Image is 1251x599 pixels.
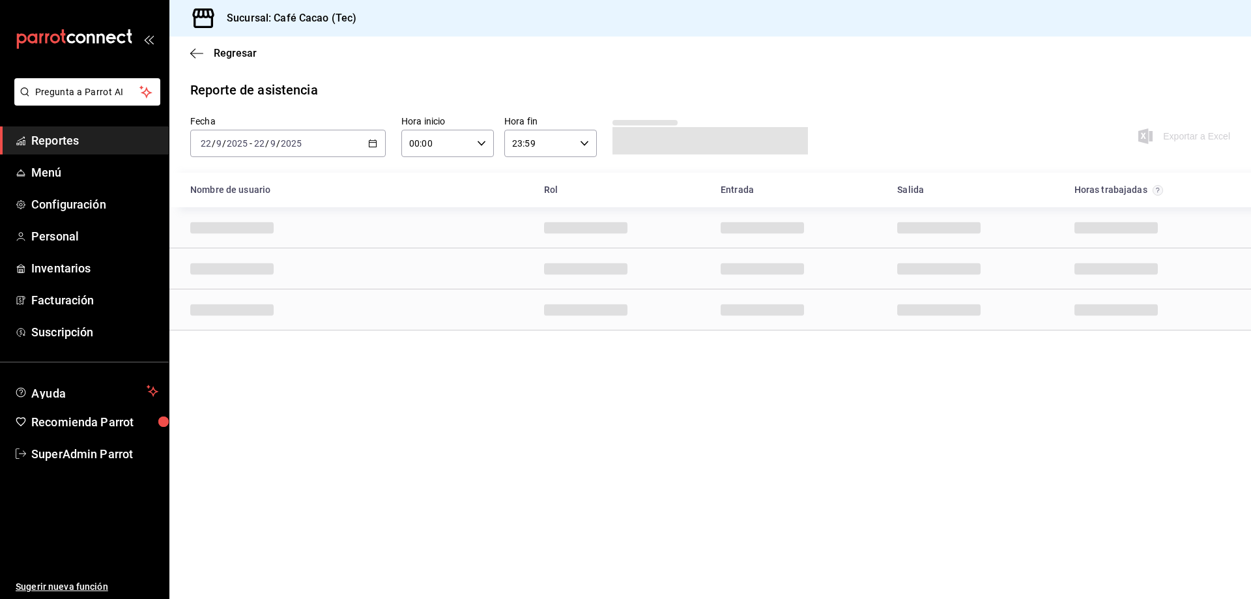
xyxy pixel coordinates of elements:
[401,117,494,126] label: Hora inicio
[534,295,638,325] div: Cell
[169,248,1251,289] div: Row
[169,173,1251,330] div: Container
[31,383,141,399] span: Ayuda
[1064,212,1168,242] div: Cell
[190,80,318,100] div: Reporte de asistencia
[143,34,154,44] button: open_drawer_menu
[534,178,710,202] div: HeadCell
[31,323,158,341] span: Suscripción
[31,132,158,149] span: Reportes
[887,254,991,284] div: Cell
[212,138,216,149] span: /
[216,138,222,149] input: --
[190,117,386,126] label: Fecha
[253,138,265,149] input: --
[169,173,1251,207] div: Head
[31,259,158,277] span: Inventarios
[710,212,814,242] div: Cell
[276,138,280,149] span: /
[200,138,212,149] input: --
[710,295,814,325] div: Cell
[226,138,248,149] input: ----
[280,138,302,149] input: ----
[31,164,158,181] span: Menú
[35,85,140,99] span: Pregunta a Parrot AI
[180,254,284,284] div: Cell
[214,47,257,59] span: Regresar
[222,138,226,149] span: /
[534,212,638,242] div: Cell
[180,178,534,202] div: HeadCell
[710,254,814,284] div: Cell
[887,178,1063,202] div: HeadCell
[216,10,356,26] h3: Sucursal: Café Cacao (Tec)
[887,295,991,325] div: Cell
[31,413,158,431] span: Recomienda Parrot
[534,254,638,284] div: Cell
[1064,254,1168,284] div: Cell
[16,580,158,594] span: Sugerir nueva función
[1064,295,1168,325] div: Cell
[270,138,276,149] input: --
[250,138,252,149] span: -
[31,445,158,463] span: SuperAdmin Parrot
[180,212,284,242] div: Cell
[887,212,991,242] div: Cell
[9,95,160,108] a: Pregunta a Parrot AI
[31,227,158,245] span: Personal
[265,138,269,149] span: /
[710,178,887,202] div: HeadCell
[31,196,158,213] span: Configuración
[31,291,158,309] span: Facturación
[169,207,1251,248] div: Row
[1153,185,1163,196] svg: El total de horas trabajadas por usuario es el resultado de la suma redondeada del registro de ho...
[180,295,284,325] div: Cell
[190,47,257,59] button: Regresar
[169,289,1251,330] div: Row
[504,117,597,126] label: Hora fin
[14,78,160,106] button: Pregunta a Parrot AI
[1064,178,1241,202] div: HeadCell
